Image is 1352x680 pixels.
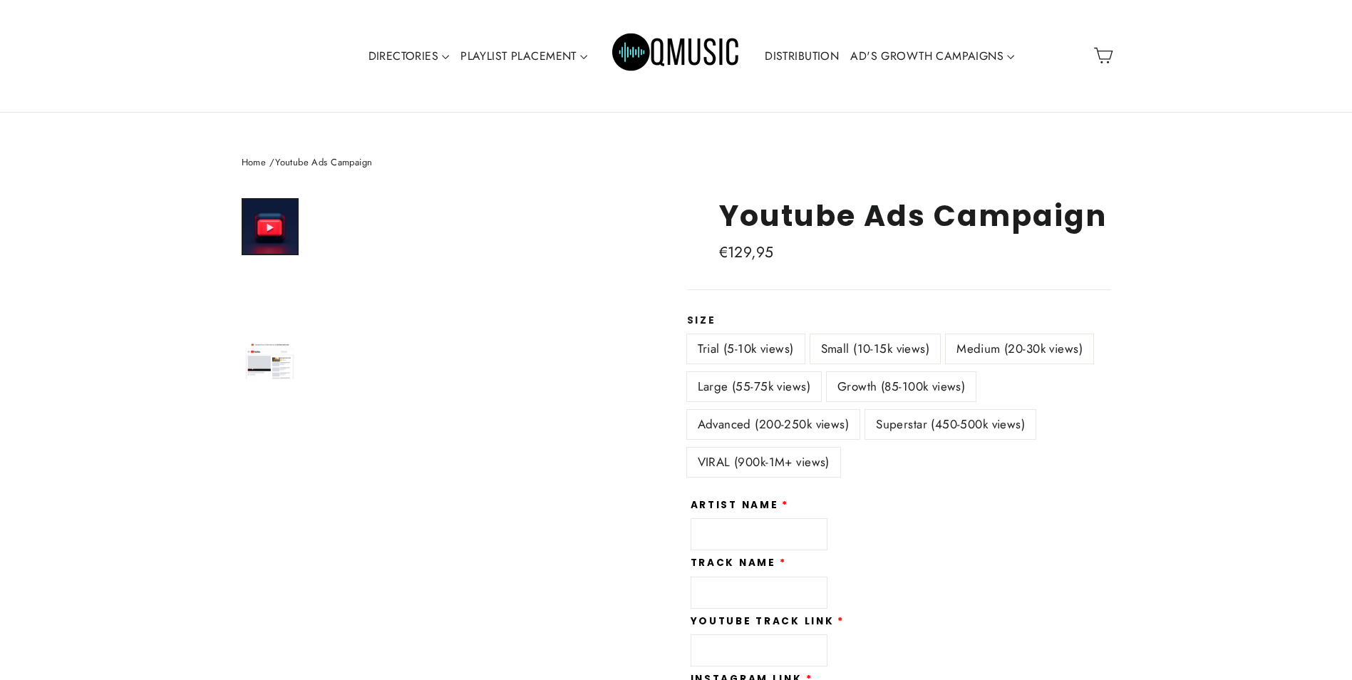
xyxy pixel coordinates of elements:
[687,315,1111,326] label: Size
[719,242,774,263] span: €129,95
[719,198,1111,233] h1: Youtube Ads Campaign
[687,334,805,364] label: Trial (5-10k views)
[612,24,740,88] img: Q Music Promotions
[827,372,976,401] label: Growth (85-100k views)
[687,372,822,401] label: Large (55-75k views)
[687,448,840,477] label: VIRAL (900k-1M+ views)
[687,410,860,439] label: Advanced (200-250k views)
[242,155,267,169] a: Home
[269,155,275,169] span: /
[845,40,1020,73] a: AD'S GROWTH CAMPAIGNS
[865,410,1036,439] label: Superstar (450-500k views)
[363,40,455,73] a: DIRECTORIES
[691,500,790,511] label: Artist Name
[242,155,1111,170] nav: breadcrumbs
[243,200,297,254] img: Youtube Ads Campaign
[318,14,1035,98] div: Primary
[946,334,1093,364] label: Medium (20-30k views)
[759,40,845,73] a: DISTRIBUTION
[691,557,787,569] label: Track Name
[691,616,845,627] label: Youtube Track Link
[810,334,941,364] label: Small (10-15k views)
[455,40,593,73] a: PLAYLIST PLACEMENT
[243,342,297,381] img: Youtube Ads Campaign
